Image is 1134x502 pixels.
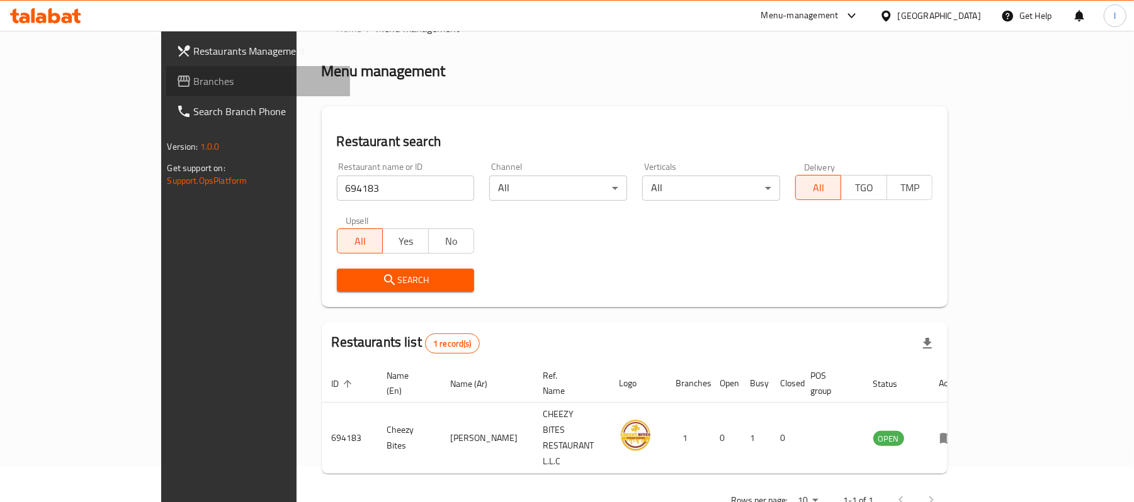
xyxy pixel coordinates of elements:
a: Search Branch Phone [166,96,351,126]
span: l [1114,9,1116,23]
span: POS group [811,368,848,398]
a: Restaurants Management [166,36,351,66]
span: Menu management [377,21,460,36]
span: Restaurants Management [194,43,341,59]
li: / [367,21,371,36]
span: Version: [167,138,198,155]
button: TGO [841,175,887,200]
span: Search [347,272,465,288]
span: Status [873,376,914,391]
th: Branches [666,364,710,403]
button: TMP [887,175,933,200]
div: Total records count [425,333,480,354]
a: Branches [166,66,351,96]
button: All [337,228,383,254]
span: Ref. Name [543,368,594,398]
span: Search Branch Phone [194,104,341,119]
td: 1 [740,403,771,474]
input: Search for restaurant name or ID.. [337,176,475,201]
div: Menu [939,430,963,445]
div: [GEOGRAPHIC_DATA] [898,9,981,23]
span: All [801,179,837,197]
span: TGO [846,179,882,197]
h2: Restaurants list [332,333,480,354]
span: ID [332,376,356,391]
td: CHEEZY BITES RESTAURANT L.L.C [533,403,610,474]
span: TMP [892,179,928,197]
span: Branches [194,74,341,89]
span: Name (Ar) [451,376,504,391]
img: Cheezy Bites [620,420,651,451]
th: Closed [771,364,801,403]
div: OPEN [873,431,904,446]
button: All [795,175,842,200]
span: Yes [388,232,424,250]
td: Cheezy Bites [377,403,441,474]
button: Yes [382,228,429,254]
button: No [428,228,475,254]
label: Upsell [346,216,369,225]
td: [PERSON_NAME] [441,403,533,474]
td: 0 [710,403,740,474]
div: All [489,176,627,201]
th: Logo [610,364,666,403]
div: Export file [912,328,943,359]
div: All [642,176,780,201]
button: Search [337,269,475,292]
th: Action [929,364,973,403]
table: enhanced table [322,364,973,474]
label: Delivery [804,162,836,171]
td: 1 [666,403,710,474]
th: Open [710,364,740,403]
span: Get support on: [167,160,225,176]
div: Menu-management [761,8,839,23]
span: OPEN [873,432,904,446]
span: All [343,232,378,250]
h2: Restaurant search [337,132,933,151]
span: 1.0.0 [200,138,220,155]
a: Support.OpsPlatform [167,172,247,189]
span: No [434,232,470,250]
th: Busy [740,364,771,403]
span: 1 record(s) [426,338,479,350]
h2: Menu management [322,61,446,81]
td: 0 [771,403,801,474]
span: Name (En) [387,368,426,398]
